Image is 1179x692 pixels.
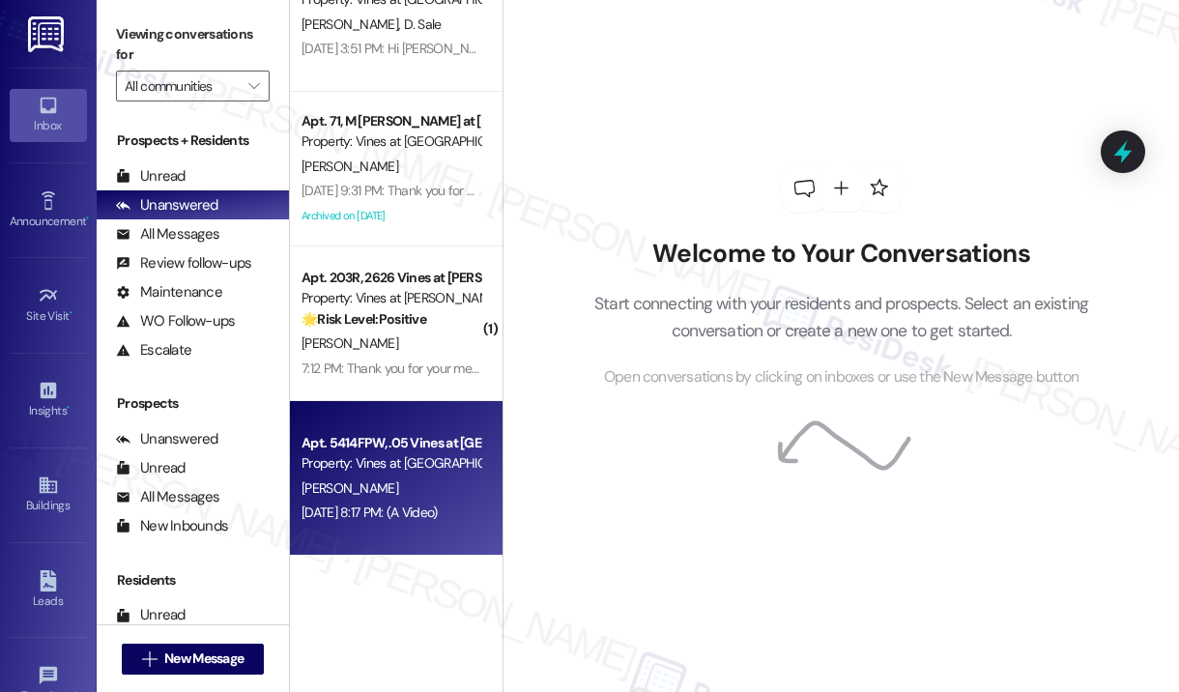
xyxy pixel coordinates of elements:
[302,288,480,308] div: Property: Vines at [PERSON_NAME]
[302,158,398,175] span: [PERSON_NAME]
[116,19,270,71] label: Viewing conversations for
[116,282,222,303] div: Maintenance
[302,504,438,521] div: [DATE] 8:17 PM: (A Video)
[302,433,480,453] div: Apt. 5414FPW, .05 Vines at [GEOGRAPHIC_DATA]
[302,310,426,328] strong: 🌟 Risk Level: Positive
[70,306,72,320] span: •
[116,166,186,187] div: Unread
[302,334,398,352] span: [PERSON_NAME]
[116,516,228,536] div: New Inbounds
[116,195,218,216] div: Unanswered
[116,340,191,360] div: Escalate
[302,111,480,131] div: Apt. 71, M [PERSON_NAME] at [PERSON_NAME]
[302,131,480,152] div: Property: Vines at [GEOGRAPHIC_DATA]
[142,651,157,667] i: 
[116,224,219,245] div: All Messages
[116,605,186,625] div: Unread
[302,268,480,288] div: Apt. 203R, 2626 Vines at [PERSON_NAME]
[10,279,87,332] a: Site Visit •
[97,130,289,151] div: Prospects + Residents
[97,393,289,414] div: Prospects
[116,458,186,478] div: Unread
[164,649,244,669] span: New Message
[565,290,1118,345] p: Start connecting with your residents and prospects. Select an existing conversation or create a n...
[28,16,68,52] img: ResiDesk Logo
[67,401,70,415] span: •
[116,253,251,274] div: Review follow-ups
[116,429,218,449] div: Unanswered
[86,212,89,225] span: •
[122,644,265,675] button: New Message
[10,374,87,426] a: Insights •
[116,311,235,332] div: WO Follow-ups
[125,71,239,101] input: All communities
[302,479,398,497] span: [PERSON_NAME]
[302,453,480,474] div: Property: Vines at [GEOGRAPHIC_DATA]
[604,365,1078,389] span: Open conversations by clicking on inboxes or use the New Message button
[10,89,87,141] a: Inbox
[248,78,259,94] i: 
[97,570,289,591] div: Residents
[10,469,87,521] a: Buildings
[10,564,87,617] a: Leads
[300,204,482,228] div: Archived on [DATE]
[404,15,442,33] span: D. Sale
[116,487,219,507] div: All Messages
[565,239,1118,270] h2: Welcome to Your Conversations
[302,15,404,33] span: [PERSON_NAME]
